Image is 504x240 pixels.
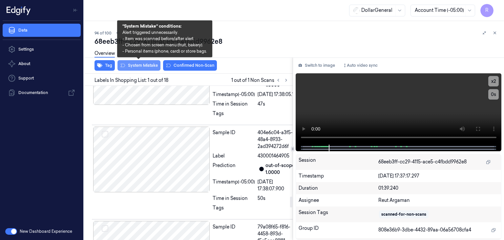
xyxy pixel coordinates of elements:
span: 430001464905 [258,153,289,159]
div: Time in Session [213,195,255,202]
div: Tags [213,110,255,121]
div: Timestamp (-05:00) [213,91,255,98]
a: Documentation [3,86,81,99]
div: Duration [299,185,379,192]
span: 68eeb3ff-cc29-4115-ace5-c4fbdd9962e8 [378,158,467,165]
button: Auto video sync [340,60,380,71]
div: Prediction [213,162,255,176]
div: 404e6c04-a3f5-48a4-8933-2ad394272d6f [258,129,300,150]
div: Assignee [299,197,379,204]
button: Confirmed Non-Scan [163,60,217,71]
button: x2 [488,76,499,86]
button: Toggle Navigation [70,5,81,15]
div: [DATE] 17:37:17.297 [378,173,498,180]
span: 94 of 100 [94,30,112,36]
div: Time in Session [213,101,255,108]
button: Tag [94,60,115,71]
a: Overview [94,50,115,58]
div: [DATE] 17:38:05.172 [258,91,300,98]
button: Select row [102,225,108,232]
button: Switch to image [296,60,338,71]
div: Label [213,153,255,159]
div: Session [299,157,379,167]
button: Select row [102,131,108,137]
span: 1 out of 1 Non Scans [231,76,290,84]
a: Data [3,24,81,37]
div: Sample ID [213,129,255,150]
a: Settings [3,43,81,56]
button: R [480,4,493,17]
button: System Mistake [117,60,160,71]
div: 50s [258,195,300,202]
div: Timestamp (-05:00) [213,179,255,192]
div: Session Tags [299,209,379,220]
div: 01:39.240 [378,185,498,192]
div: [DATE] 17:38:07.900 [258,179,300,192]
div: scanned-for-non-scans [381,211,426,217]
div: out-of-scope: 1.0000 [265,162,300,176]
button: 0s [488,89,499,100]
div: 47s [258,101,300,108]
div: Timestamp [299,173,379,180]
button: About [3,57,81,70]
div: Reut Argaman [378,197,498,204]
div: Tags [213,204,255,215]
span: Labels In Shopping List: 1 out of 18 [94,77,168,84]
span: 808e36b9-3dbe-4432-89aa-06a56708cfa4 [378,227,471,233]
div: Group ID [299,225,379,235]
a: Support [3,72,81,85]
div: 68eeb3ff-cc29-4115-ace5-c4fbdd9962e8 [94,37,499,46]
